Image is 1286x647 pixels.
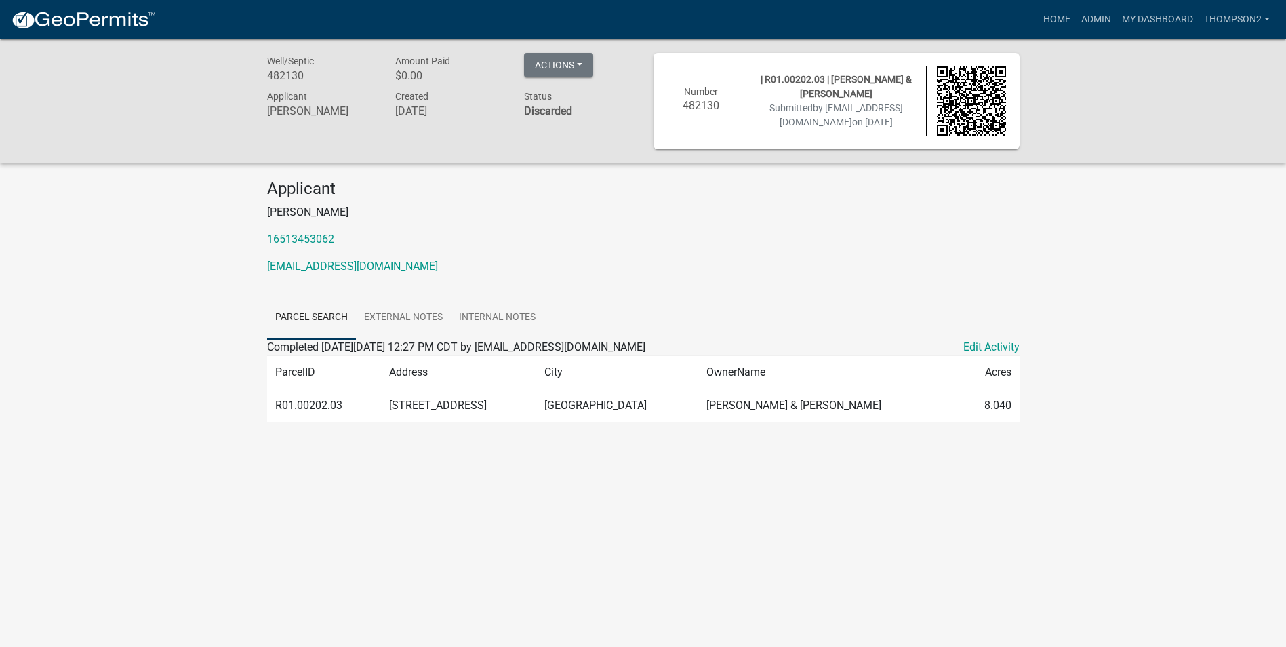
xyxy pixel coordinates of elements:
[356,296,451,340] a: External Notes
[769,102,903,128] span: Submitted on [DATE]
[267,91,307,102] span: Applicant
[395,56,450,66] span: Amount Paid
[395,104,504,117] h6: [DATE]
[267,56,314,66] span: Well/Septic
[267,179,1020,199] h4: Applicant
[937,66,1006,136] img: QR code
[381,355,537,389] td: Address
[536,389,698,422] td: [GEOGRAPHIC_DATA]
[451,296,544,340] a: Internal Notes
[667,99,736,112] h6: 482130
[267,340,645,353] span: Completed [DATE][DATE] 12:27 PM CDT by [EMAIL_ADDRESS][DOMAIN_NAME]
[684,86,718,97] span: Number
[1117,7,1199,33] a: My Dashboard
[698,355,959,389] td: OwnerName
[960,355,1020,389] td: Acres
[395,91,428,102] span: Created
[963,339,1020,355] a: Edit Activity
[267,104,376,117] h6: [PERSON_NAME]
[381,389,537,422] td: [STREET_ADDRESS]
[267,389,381,422] td: R01.00202.03
[536,355,698,389] td: City
[395,69,504,82] h6: $0.00
[780,102,903,128] span: by [EMAIL_ADDRESS][DOMAIN_NAME]
[524,104,572,117] strong: Discarded
[698,389,959,422] td: [PERSON_NAME] & [PERSON_NAME]
[267,260,438,273] a: [EMAIL_ADDRESS][DOMAIN_NAME]
[1038,7,1076,33] a: Home
[960,389,1020,422] td: 8.040
[1076,7,1117,33] a: Admin
[524,91,552,102] span: Status
[267,296,356,340] a: Parcel search
[1199,7,1275,33] a: Thompson2
[267,204,1020,220] p: [PERSON_NAME]
[267,69,376,82] h6: 482130
[524,53,593,77] button: Actions
[267,233,334,246] a: 16513453062
[267,355,381,389] td: ParcelID
[761,74,912,99] span: | R01.00202.03 | [PERSON_NAME] & [PERSON_NAME]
